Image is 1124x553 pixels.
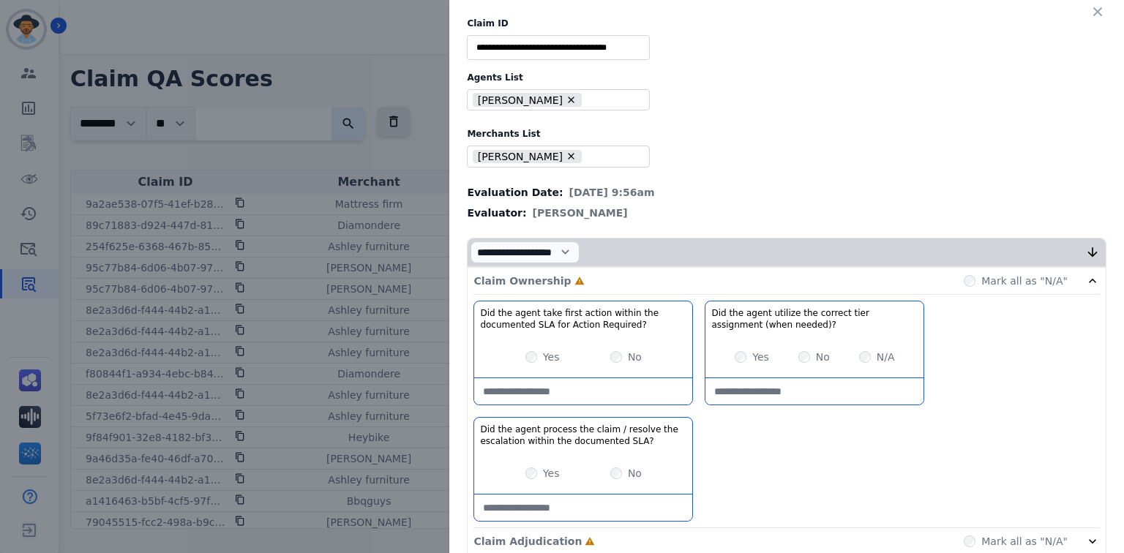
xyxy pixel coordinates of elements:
[533,206,628,220] span: [PERSON_NAME]
[569,185,655,200] span: [DATE] 9:56am
[473,93,582,107] li: [PERSON_NAME]
[752,350,769,364] label: Yes
[711,307,918,331] h3: Did the agent utilize the correct tier assignment (when needed)?
[473,150,582,164] li: [PERSON_NAME]
[471,91,640,109] ul: selected options
[816,350,830,364] label: No
[543,350,560,364] label: Yes
[480,307,686,331] h3: Did the agent take first action within the documented SLA for Action Required?
[473,274,571,288] p: Claim Ownership
[467,128,1106,140] label: Merchants List
[473,534,582,549] p: Claim Adjudication
[543,466,560,481] label: Yes
[628,350,642,364] label: No
[877,350,895,364] label: N/A
[467,185,1106,200] div: Evaluation Date:
[480,424,686,447] h3: Did the agent process the claim / resolve the escalation within the documented SLA?
[628,466,642,481] label: No
[981,274,1068,288] label: Mark all as "N/A"
[467,206,1106,220] div: Evaluator:
[981,534,1068,549] label: Mark all as "N/A"
[467,72,1106,83] label: Agents List
[467,18,1106,29] label: Claim ID
[566,151,577,162] button: Remove Ashley - Reguard
[471,148,640,165] ul: selected options
[566,94,577,105] button: Remove Yalanda Boothbanks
